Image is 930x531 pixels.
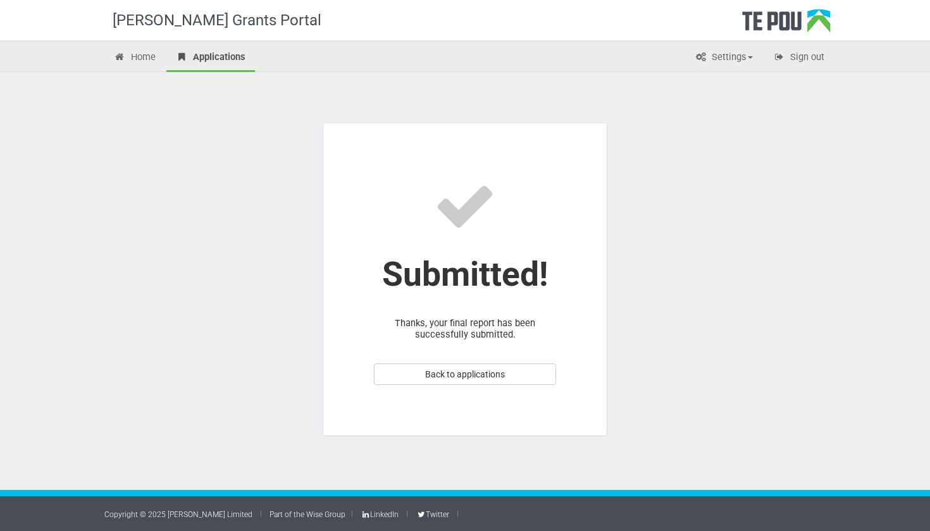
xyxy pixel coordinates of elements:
a: LinkedIn [361,510,399,519]
a: Copyright © 2025 [PERSON_NAME] Limited [104,510,252,519]
a: Part of the Wise Group [270,510,345,519]
div: Submitted! [374,269,556,280]
a: Back to applications [374,363,556,385]
a: Sign out [764,44,834,72]
section: Thanks, your final report has been successfully submitted. [323,123,607,436]
a: Home [104,44,165,72]
a: Twitter [416,510,449,519]
div: Te Pou Logo [742,9,831,40]
a: Applications [166,44,255,72]
a: Settings [685,44,762,72]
